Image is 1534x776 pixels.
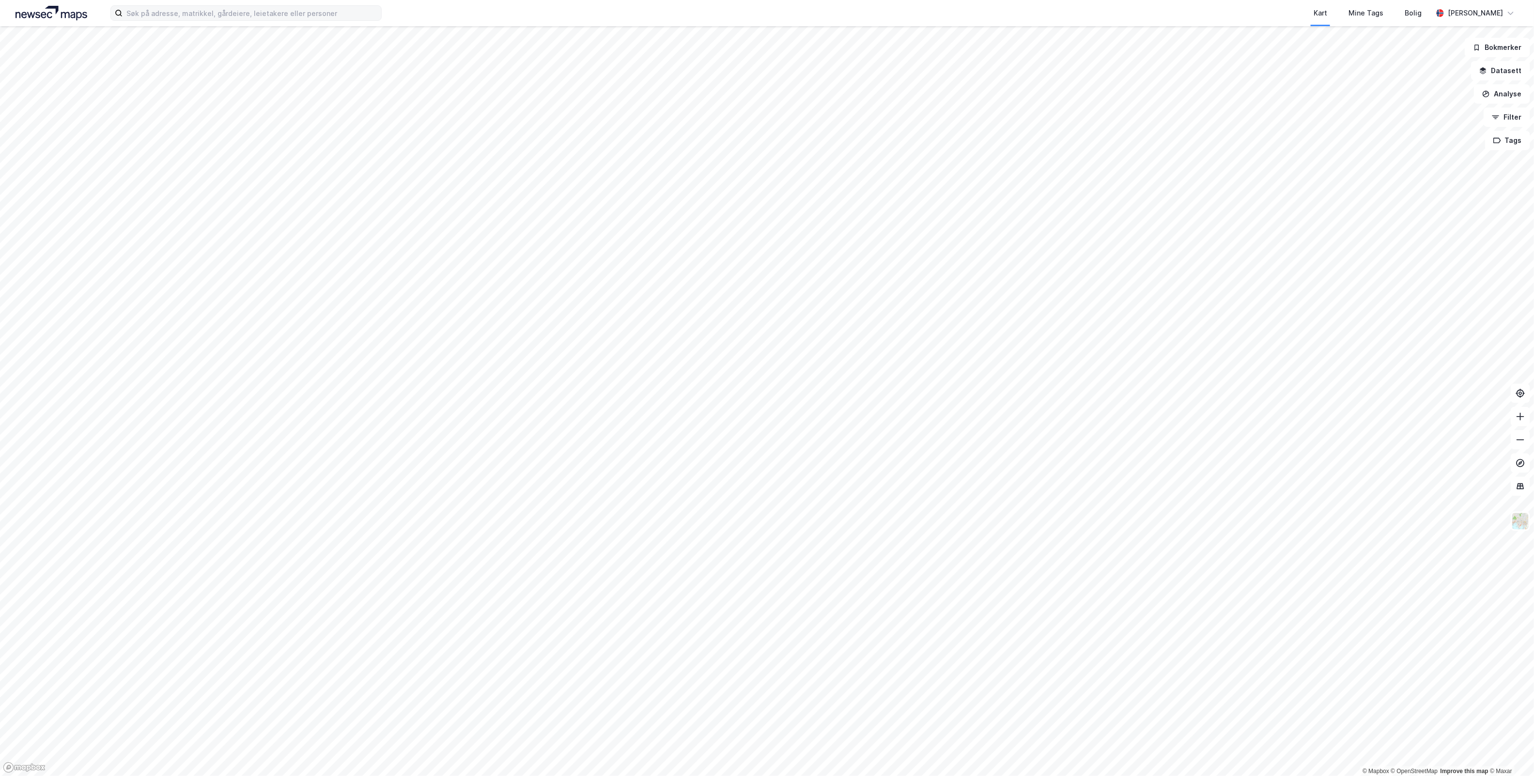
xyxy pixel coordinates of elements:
div: Mine Tags [1348,7,1383,19]
img: logo.a4113a55bc3d86da70a041830d287a7e.svg [15,6,87,20]
div: Kontrollprogram for chat [1486,729,1534,776]
div: [PERSON_NAME] [1448,7,1503,19]
iframe: Chat Widget [1486,729,1534,776]
input: Søk på adresse, matrikkel, gårdeiere, leietakere eller personer [123,6,381,20]
div: Bolig [1405,7,1422,19]
div: Kart [1314,7,1327,19]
